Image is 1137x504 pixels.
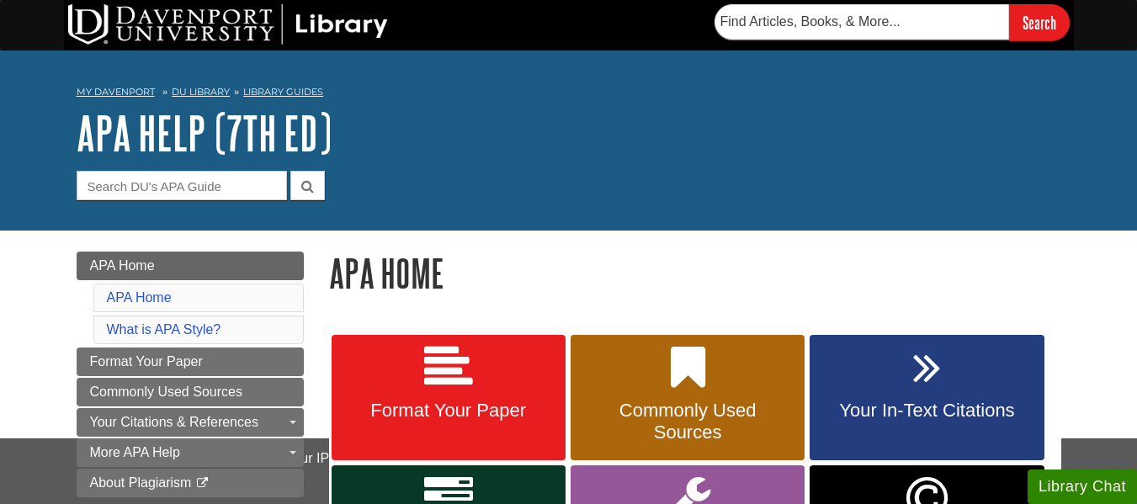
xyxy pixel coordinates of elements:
[1028,470,1137,504] button: Library Chat
[822,400,1031,422] span: Your In-Text Citations
[77,347,304,376] a: Format Your Paper
[77,469,304,497] a: About Plagiarism
[90,385,242,399] span: Commonly Used Sources
[77,378,304,406] a: Commonly Used Sources
[344,400,553,422] span: Format Your Paper
[77,81,1061,108] nav: breadcrumb
[90,354,203,369] span: Format Your Paper
[1009,4,1070,40] input: Search
[68,4,388,45] img: DU Library
[90,445,180,459] span: More APA Help
[810,335,1044,461] a: Your In-Text Citations
[107,322,221,337] a: What is APA Style?
[77,85,155,99] a: My Davenport
[332,335,566,461] a: Format Your Paper
[90,475,192,490] span: About Plagiarism
[172,86,230,98] a: DU Library
[243,86,323,98] a: Library Guides
[77,171,287,200] input: Search DU's APA Guide
[571,335,805,461] a: Commonly Used Sources
[583,400,792,443] span: Commonly Used Sources
[90,415,258,429] span: Your Citations & References
[77,252,304,280] a: APA Home
[715,4,1070,40] form: Searches DU Library's articles, books, and more
[329,252,1061,294] h1: APA Home
[77,408,304,437] a: Your Citations & References
[77,107,332,159] a: APA Help (7th Ed)
[195,478,210,489] i: This link opens in a new window
[715,4,1009,40] input: Find Articles, Books, & More...
[90,258,155,273] span: APA Home
[107,290,172,305] a: APA Home
[77,438,304,467] a: More APA Help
